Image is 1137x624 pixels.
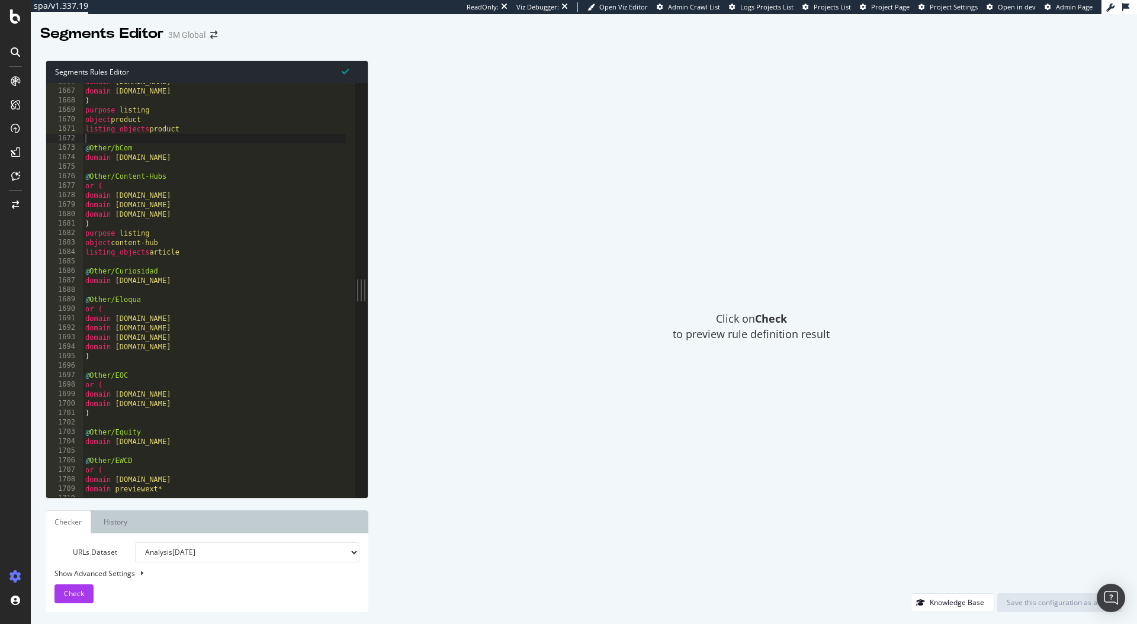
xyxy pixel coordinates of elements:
div: 1669 [46,105,83,115]
div: 1702 [46,418,83,427]
div: 1697 [46,371,83,380]
span: Syntax is valid [342,66,349,77]
div: 1710 [46,494,83,503]
span: Project Page [871,2,910,11]
div: 1671 [46,124,83,134]
div: 1682 [46,229,83,238]
div: 1687 [46,276,83,285]
span: Open in dev [998,2,1036,11]
button: Save this configuration as active [997,593,1122,612]
div: 1693 [46,333,83,342]
div: 1707 [46,465,83,475]
span: Click on to preview rule definition result [673,311,830,342]
div: 1684 [46,247,83,257]
div: 1703 [46,427,83,437]
div: Segments Editor [40,24,163,44]
span: Admin Page [1056,2,1093,11]
span: Logs Projects List [740,2,794,11]
div: Segments Rules Editor [46,61,368,83]
div: 1670 [46,115,83,124]
div: Show Advanced Settings [46,568,351,578]
span: Admin Crawl List [668,2,720,11]
div: 1681 [46,219,83,229]
a: Admin Page [1045,2,1093,12]
span: Open Viz Editor [599,2,648,11]
div: 1675 [46,162,83,172]
span: Project Settings [930,2,978,11]
div: 3M Global [168,29,205,41]
label: URLs Dataset [46,542,126,562]
div: 1667 [46,86,83,96]
div: 1672 [46,134,83,143]
div: 1708 [46,475,83,484]
a: Open Viz Editor [587,2,648,12]
div: 1677 [46,181,83,191]
div: 1699 [46,390,83,399]
a: Logs Projects List [729,2,794,12]
a: Knowledge Base [911,597,994,607]
div: 1696 [46,361,83,371]
div: 1690 [46,304,83,314]
a: Admin Crawl List [657,2,720,12]
div: 1668 [46,96,83,105]
div: 1689 [46,295,83,304]
div: Knowledge Base [930,597,984,607]
div: 1700 [46,399,83,409]
strong: Check [755,311,787,326]
div: 1679 [46,200,83,210]
div: 1709 [46,484,83,494]
button: Check [54,584,94,603]
div: 1683 [46,238,83,247]
div: 1701 [46,409,83,418]
a: Open in dev [987,2,1036,12]
button: Knowledge Base [911,593,994,612]
a: History [94,510,137,533]
span: Check [64,588,84,599]
div: 1704 [46,437,83,446]
div: Save this configuration as active [1007,597,1113,607]
div: Viz Debugger: [516,2,559,12]
a: Projects List [802,2,851,12]
div: 1674 [46,153,83,162]
a: Project Settings [918,2,978,12]
div: 1692 [46,323,83,333]
div: 1676 [46,172,83,181]
div: 1695 [46,352,83,361]
div: 1673 [46,143,83,153]
div: 1694 [46,342,83,352]
a: Project Page [860,2,910,12]
span: Projects List [814,2,851,11]
div: 1705 [46,446,83,456]
div: arrow-right-arrow-left [210,31,217,39]
div: Open Intercom Messenger [1097,584,1125,612]
div: 1688 [46,285,83,295]
div: 1706 [46,456,83,465]
div: 1680 [46,210,83,219]
div: 1678 [46,191,83,200]
div: 1686 [46,266,83,276]
a: Checker [46,510,91,533]
div: 1685 [46,257,83,266]
div: ReadOnly: [467,2,499,12]
div: 1698 [46,380,83,390]
div: 1691 [46,314,83,323]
